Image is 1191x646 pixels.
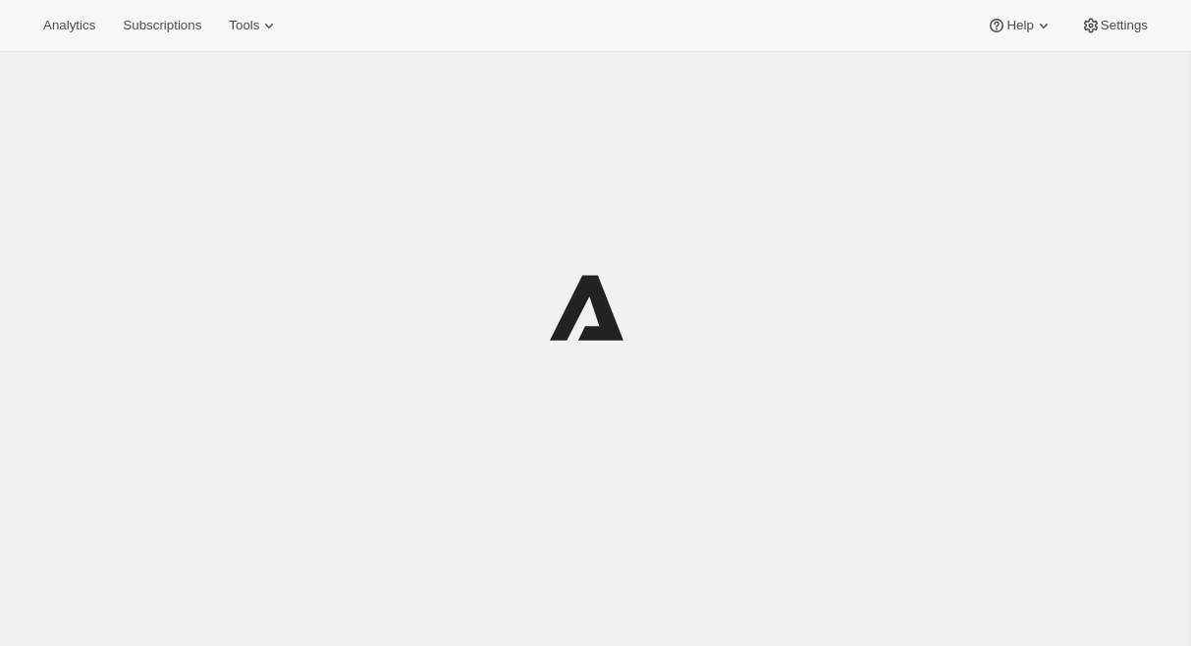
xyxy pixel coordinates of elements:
[31,12,107,39] button: Analytics
[43,18,95,33] span: Analytics
[1101,18,1148,33] span: Settings
[1006,18,1033,33] span: Help
[111,12,213,39] button: Subscriptions
[1069,12,1160,39] button: Settings
[229,18,259,33] span: Tools
[123,18,201,33] span: Subscriptions
[975,12,1064,39] button: Help
[217,12,291,39] button: Tools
